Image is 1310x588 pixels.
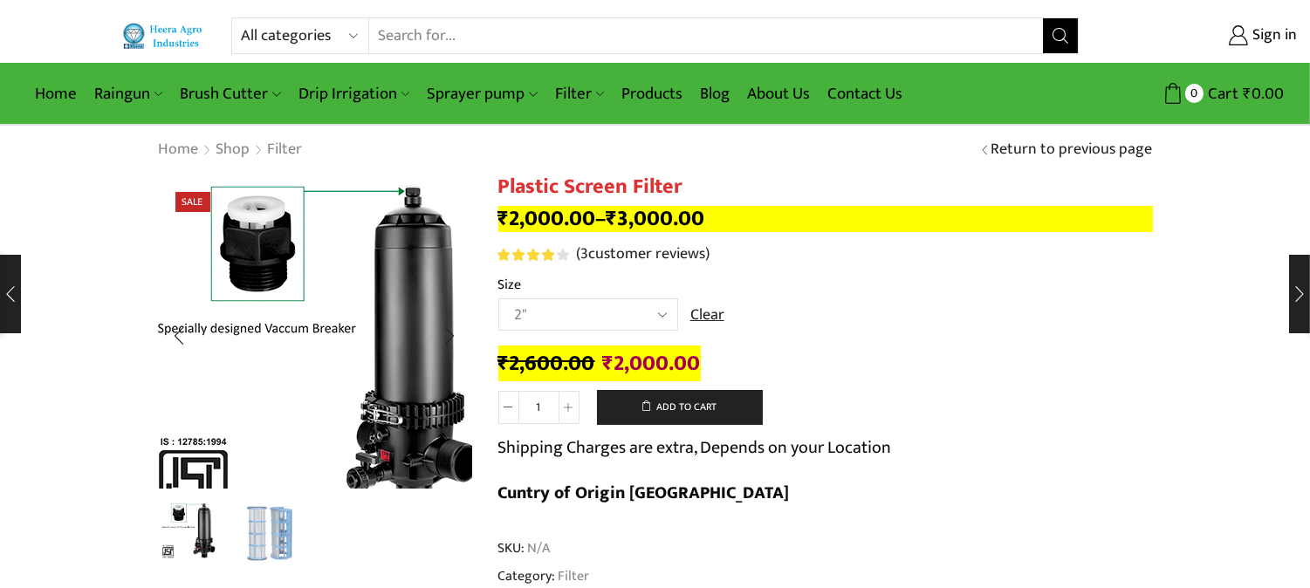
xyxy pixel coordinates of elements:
[819,73,911,114] a: Contact Us
[556,564,590,587] a: Filter
[498,538,1153,558] span: SKU:
[290,73,418,114] a: Drip Irrigation
[1243,80,1252,107] span: ₹
[158,139,304,161] nav: Breadcrumb
[498,249,573,261] span: 3
[86,73,171,114] a: Raingun
[158,314,202,358] div: Previous slide
[498,345,510,381] span: ₹
[1248,24,1297,47] span: Sign in
[498,566,590,586] span: Category:
[418,73,545,114] a: Sprayer pump
[498,206,1153,232] p: –
[498,201,596,236] bdi: 2,000.00
[690,304,724,327] a: Clear options
[171,73,289,114] a: Brush Cutter
[603,345,614,381] span: ₹
[498,249,555,261] span: Rated out of 5 based on customer ratings
[738,73,819,114] a: About Us
[991,139,1153,161] a: Return to previous page
[577,243,710,266] a: (3customer reviews)
[26,73,86,114] a: Home
[1204,82,1238,106] span: Cart
[154,495,226,567] a: Heera-Plastic
[369,18,1042,53] input: Search for...
[519,391,559,424] input: Product quantity
[175,192,210,212] span: Sale
[498,174,1153,200] h1: Plastic Screen Filter
[154,497,226,567] li: 1 / 2
[1243,80,1284,107] bdi: 0.00
[498,275,522,295] label: Size
[613,73,691,114] a: Products
[525,538,551,558] span: N/A
[498,434,892,462] p: Shipping Charges are extra, Depends on your Location
[498,249,569,261] div: Rated 4.00 out of 5
[216,139,251,161] a: Shop
[597,390,763,425] button: Add to cart
[691,73,738,114] a: Blog
[498,201,510,236] span: ₹
[234,497,306,567] li: 2 / 2
[546,73,613,114] a: Filter
[1105,20,1297,51] a: Sign in
[429,314,472,358] div: Next slide
[234,497,306,570] a: plast
[498,345,595,381] bdi: 2,600.00
[158,174,472,489] div: 1 / 2
[158,139,200,161] a: Home
[607,201,618,236] span: ₹
[581,241,589,267] span: 3
[498,478,790,508] b: Cuntry of Origin [GEOGRAPHIC_DATA]
[607,201,705,236] bdi: 3,000.00
[267,139,304,161] a: Filter
[1043,18,1078,53] button: Search button
[1185,84,1204,102] span: 0
[1096,78,1284,110] a: 0 Cart ₹0.00
[603,345,701,381] bdi: 2,000.00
